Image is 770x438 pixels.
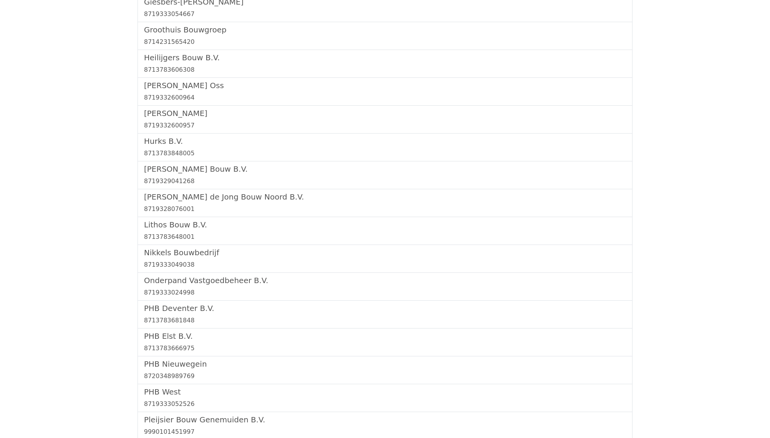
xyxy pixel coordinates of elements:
div: 8719333049038 [144,260,626,269]
div: 8713783666975 [144,344,626,353]
a: Pleijsier Bouw Genemuiden B.V.9990101451997 [144,415,626,436]
div: 8713783648001 [144,232,626,242]
h5: [PERSON_NAME] de Jong Bouw Noord B.V. [144,192,626,201]
a: Nikkels Bouwbedrijf8719333049038 [144,248,626,269]
h5: PHB Nieuwegein [144,359,626,369]
a: Onderpand Vastgoedbeheer B.V.8719333024998 [144,276,626,297]
div: 8713783681848 [144,316,626,325]
a: Heilijgers Bouw B.V.8713783606308 [144,53,626,74]
div: 8719332600957 [144,121,626,130]
div: 8719329041268 [144,177,626,186]
div: 8719333054667 [144,10,626,19]
a: PHB Elst B.V.8713783666975 [144,332,626,353]
h5: Groothuis Bouwgroep [144,25,626,34]
h5: PHB West [144,387,626,396]
a: [PERSON_NAME] Bouw B.V.8719329041268 [144,164,626,186]
a: Lithos Bouw B.V.8713783648001 [144,220,626,242]
h5: PHB Elst B.V. [144,332,626,341]
div: 8719328076001 [144,205,626,214]
a: [PERSON_NAME]8719332600957 [144,109,626,130]
div: 8713783848005 [144,149,626,158]
a: Groothuis Bouwgroep8714231565420 [144,25,626,47]
h5: Lithos Bouw B.V. [144,220,626,229]
a: [PERSON_NAME] de Jong Bouw Noord B.V.8719328076001 [144,192,626,214]
div: 8720348989769 [144,372,626,381]
h5: PHB Deventer B.V. [144,304,626,313]
div: 8713783606308 [144,65,626,74]
h5: Hurks B.V. [144,137,626,146]
a: Hurks B.V.8713783848005 [144,137,626,158]
div: 8719333052526 [144,399,626,409]
a: PHB West8719333052526 [144,387,626,409]
div: 8719333024998 [144,288,626,297]
div: 9990101451997 [144,427,626,436]
h5: Heilijgers Bouw B.V. [144,53,626,62]
a: PHB Nieuwegein8720348989769 [144,359,626,381]
h5: [PERSON_NAME] Oss [144,81,626,90]
div: 8714231565420 [144,37,626,47]
h5: Onderpand Vastgoedbeheer B.V. [144,276,626,285]
a: PHB Deventer B.V.8713783681848 [144,304,626,325]
h5: Nikkels Bouwbedrijf [144,248,626,257]
a: [PERSON_NAME] Oss8719332600964 [144,81,626,102]
div: 8719332600964 [144,93,626,102]
h5: [PERSON_NAME] Bouw B.V. [144,164,626,174]
h5: Pleijsier Bouw Genemuiden B.V. [144,415,626,424]
h5: [PERSON_NAME] [144,109,626,118]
